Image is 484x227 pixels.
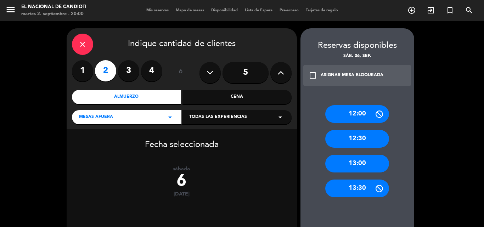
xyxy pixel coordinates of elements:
[79,114,113,121] span: MESAS AFUERA
[427,6,435,15] i: exit_to_app
[67,166,297,172] div: sábado
[78,40,87,49] i: close
[67,191,297,197] div: [DATE]
[302,8,342,12] span: Tarjetas de regalo
[172,8,208,12] span: Mapa de mesas
[182,90,292,104] div: Cena
[72,34,292,55] div: Indique cantidad de clientes
[325,180,389,197] div: 13:30
[325,130,389,148] div: 12:30
[166,113,174,121] i: arrow_drop_down
[169,60,192,85] div: ó
[325,105,389,123] div: 12:00
[276,113,285,121] i: arrow_drop_down
[325,155,389,172] div: 13:00
[300,39,414,53] div: Reservas disponibles
[465,6,473,15] i: search
[21,11,86,18] div: martes 2. septiembre - 20:00
[72,60,93,81] label: 1
[95,60,116,81] label: 2
[446,6,454,15] i: turned_in_not
[21,4,86,11] div: El Nacional de Candioti
[72,90,181,104] div: Almuerzo
[5,4,16,17] button: menu
[189,114,247,121] span: Todas las experiencias
[276,8,302,12] span: Pre-acceso
[309,71,317,80] i: check_box_outline_blank
[321,72,383,79] div: ASIGNAR MESA BLOQUEADA
[241,8,276,12] span: Lista de Espera
[141,60,162,81] label: 4
[118,60,139,81] label: 3
[208,8,241,12] span: Disponibilidad
[407,6,416,15] i: add_circle_outline
[5,4,16,15] i: menu
[67,172,297,191] div: 6
[67,129,297,152] div: Fecha seleccionada
[300,53,414,60] div: sáb. 06, sep.
[143,8,172,12] span: Mis reservas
